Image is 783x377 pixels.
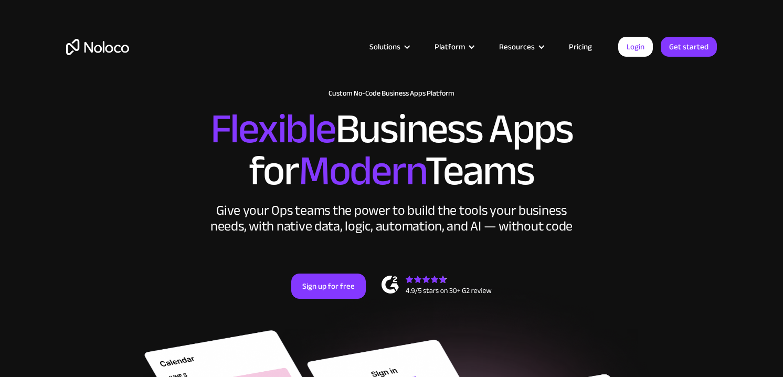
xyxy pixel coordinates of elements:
[661,37,717,57] a: Get started
[486,40,556,54] div: Resources
[369,40,400,54] div: Solutions
[421,40,486,54] div: Platform
[208,203,575,234] div: Give your Ops teams the power to build the tools your business needs, with native data, logic, au...
[66,39,129,55] a: home
[618,37,653,57] a: Login
[299,132,425,210] span: Modern
[499,40,535,54] div: Resources
[556,40,605,54] a: Pricing
[435,40,465,54] div: Platform
[356,40,421,54] div: Solutions
[291,274,366,299] a: Sign up for free
[66,108,717,192] h2: Business Apps for Teams
[210,90,335,168] span: Flexible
